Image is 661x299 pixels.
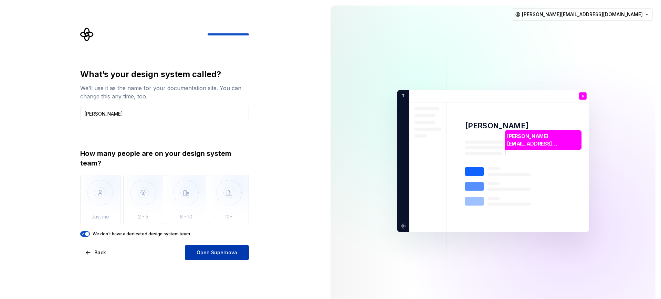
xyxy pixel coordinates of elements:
[80,28,94,41] svg: Supernova Logo
[80,69,249,80] div: What’s your design system called?
[80,106,249,121] input: Design system name
[185,245,249,260] button: Open Supernova
[94,249,106,256] span: Back
[80,84,249,100] div: We’ll use it as the name for your documentation site. You can change this any time, too.
[80,245,112,260] button: Back
[582,94,584,98] p: a
[80,149,249,168] div: How many people are on your design system team?
[512,8,653,21] button: [PERSON_NAME][EMAIL_ADDRESS][DOMAIN_NAME]
[522,11,643,18] span: [PERSON_NAME][EMAIL_ADDRESS][DOMAIN_NAME]
[399,93,405,99] p: T
[465,121,529,131] p: [PERSON_NAME]
[197,249,237,256] span: Open Supernova
[93,231,190,237] label: We don't have a dedicated design system team
[507,132,579,147] p: [PERSON_NAME][EMAIL_ADDRESS][DOMAIN_NAME]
